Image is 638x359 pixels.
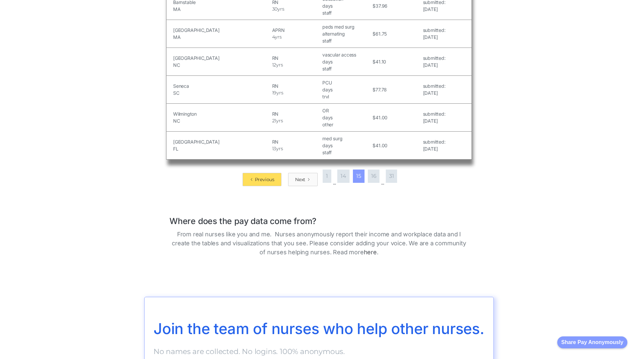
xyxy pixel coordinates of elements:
h5: alternating [322,30,371,37]
h5: submitted: [423,82,446,89]
h5: staff [322,65,371,72]
h5: days [322,58,371,65]
button: Share Pay Anonymously [557,336,627,348]
h5: [GEOGRAPHIC_DATA] [173,138,270,145]
h5: yrs [276,89,283,96]
h5: yrs [275,34,281,41]
h5: 12 [272,61,276,68]
div: ... [381,179,384,186]
h5: RN [272,82,321,89]
h5: SC [173,89,270,96]
h5: $ [372,86,375,93]
h5: days [322,114,371,121]
a: 15 [353,170,365,183]
a: submitted:[DATE] [423,82,446,96]
h5: NC [173,117,270,124]
p: From real nurses like you and me. Nurses anonymously report their income and workplace data and I... [169,230,469,257]
h5: staff [322,9,371,16]
h5: days [322,142,371,149]
h5: $ [372,114,375,121]
h5: NC [173,61,270,68]
h5: $ [372,58,375,65]
h5: days [322,86,371,93]
h5: [GEOGRAPHIC_DATA] [173,55,270,61]
a: submitted:[DATE] [423,27,446,41]
h5: days [322,2,371,9]
h5: yrs [277,6,284,13]
div: Next [295,176,305,183]
h5: yrs [276,145,283,152]
h5: [DATE] [423,34,446,41]
h5: OR [322,107,371,114]
h5: staff [322,149,371,156]
h5: [DATE] [423,89,446,96]
h5: [DATE] [423,117,446,124]
h5: other [322,121,371,128]
h5: 21 [272,117,276,124]
h5: yrs [276,117,283,124]
h5: RN [272,138,321,145]
h1: Where does the pay data come from? [169,209,469,226]
h5: Wilmington [173,110,270,117]
h5: $ [372,142,375,149]
h5: [GEOGRAPHIC_DATA] [173,27,270,34]
h5: 30 [272,6,278,13]
h5: 19 [272,89,277,96]
h5: [DATE] [423,6,446,13]
span: Join the team of nurses who help other nurses. [154,319,484,338]
h5: 41.00 [375,142,387,149]
h5: 13 [272,145,276,152]
h5: MA [173,6,270,13]
a: 14 [337,170,350,183]
h5: submitted: [423,27,446,34]
h5: submitted: [423,55,446,61]
h5: RN [272,55,321,61]
h5: RN [272,110,321,117]
div: List [166,166,472,186]
div: ... [333,179,336,186]
h5: 61.75 [375,30,387,37]
h5: APRN [272,27,321,34]
h5: [DATE] [423,61,446,68]
h5: FL [173,145,270,152]
a: submitted:[DATE] [423,110,446,124]
div: Previous [255,176,274,183]
a: Previous Page [243,173,281,186]
h5: submitted: [423,138,446,145]
h5: yrs [276,61,283,68]
h5: Seneca [173,82,270,89]
a: here [364,249,377,256]
h5: trvl [322,93,371,100]
h5: 4 [272,34,275,41]
a: submitted:[DATE] [423,138,446,152]
h5: submitted: [423,110,446,117]
h5: 37.96 [375,2,387,9]
p: No names are collected. No logins. 100% anonymous. [154,346,484,357]
h5: med surg [322,135,371,142]
a: 16 [368,170,380,183]
a: submitted:[DATE] [423,55,446,68]
h5: PCU [322,79,371,86]
h5: 41.00 [375,114,387,121]
a: 1 [323,170,331,183]
h5: peds med surg [322,23,371,30]
h5: 41.10 [375,58,386,65]
h5: staff [322,37,371,44]
a: 31 [386,170,397,183]
h5: [DATE] [423,145,446,152]
h5: 77.78 [375,86,387,93]
h5: MA [173,34,270,41]
a: Next Page [288,173,318,186]
h5: vascular access [322,51,371,58]
h5: $ [372,2,375,9]
h5: $ [372,30,375,37]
